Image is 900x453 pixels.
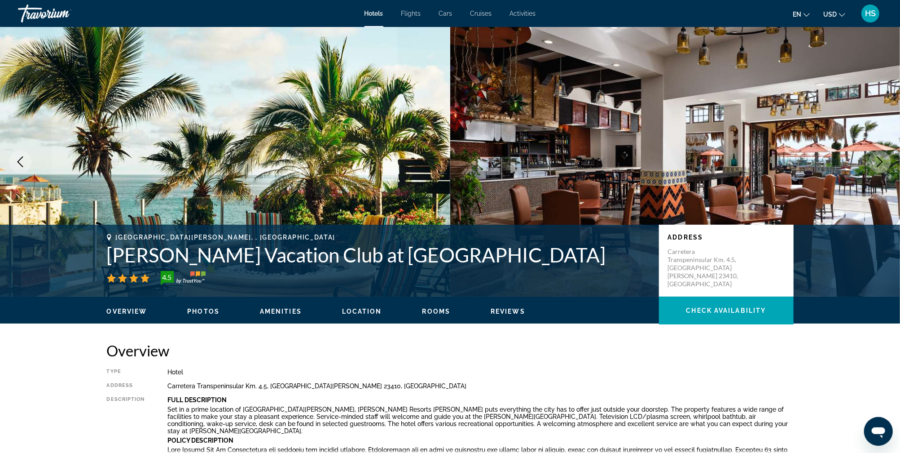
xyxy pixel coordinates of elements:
[107,382,145,390] div: Address
[260,307,302,315] button: Amenities
[167,406,794,435] p: Set in a prime location of [GEOGRAPHIC_DATA][PERSON_NAME], [PERSON_NAME] Resorts [PERSON_NAME] pu...
[823,8,845,21] button: Change currency
[342,307,382,315] button: Location
[401,10,421,17] a: Flights
[686,307,766,314] span: Check Availability
[864,417,893,446] iframe: Button to launch messaging window
[158,272,176,283] div: 4.5
[668,234,785,241] p: Address
[18,2,108,25] a: Travorium
[422,307,451,315] button: Rooms
[823,11,837,18] span: USD
[364,10,383,17] a: Hotels
[439,10,452,17] a: Cars
[342,308,382,315] span: Location
[491,308,525,315] span: Reviews
[116,234,336,241] span: [GEOGRAPHIC_DATA][PERSON_NAME], , [GEOGRAPHIC_DATA]
[167,382,794,390] div: Carretera Transpeninsular Km. 4.5, [GEOGRAPHIC_DATA][PERSON_NAME] 23410, [GEOGRAPHIC_DATA]
[107,243,650,266] h1: [PERSON_NAME] Vacation Club at [GEOGRAPHIC_DATA]
[470,10,492,17] a: Cruises
[187,308,220,315] span: Photos
[107,308,147,315] span: Overview
[167,437,233,444] b: Policy Description
[793,11,801,18] span: en
[869,151,891,173] button: Next image
[865,9,876,18] span: HS
[107,307,147,315] button: Overview
[793,8,810,21] button: Change language
[167,396,227,404] b: Full Description
[491,307,525,315] button: Reviews
[659,297,794,324] button: Check Availability
[510,10,536,17] a: Activities
[107,342,794,360] h2: Overview
[422,308,451,315] span: Rooms
[161,271,206,285] img: trustyou-badge-hor.svg
[167,369,794,376] div: Hotel
[859,4,882,23] button: User Menu
[107,369,145,376] div: Type
[668,248,740,288] p: Carretera Transpeninsular Km. 4.5, [GEOGRAPHIC_DATA][PERSON_NAME] 23410, [GEOGRAPHIC_DATA]
[187,307,220,315] button: Photos
[260,308,302,315] span: Amenities
[9,151,31,173] button: Previous image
